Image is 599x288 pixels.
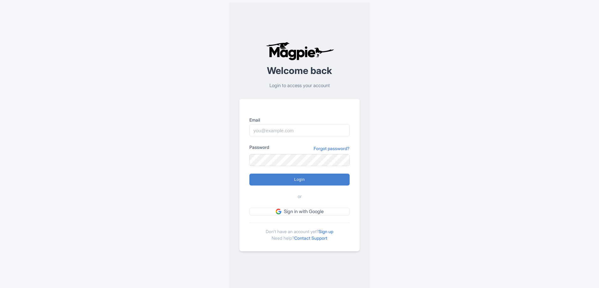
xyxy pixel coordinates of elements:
[264,42,335,60] img: logo-ab69f6fb50320c5b225c76a69d11143b.png
[319,229,333,234] a: Sign up
[276,209,281,214] img: google.svg
[249,124,350,136] input: you@example.com
[249,223,350,241] div: Don't have an account yet? Need help?
[239,82,360,89] p: Login to access your account
[314,145,350,152] a: Forgot password?
[249,144,269,150] label: Password
[239,65,360,76] h2: Welcome back
[294,235,327,241] a: Contact Support
[249,208,350,216] a: Sign in with Google
[249,117,350,123] label: Email
[298,193,302,200] span: or
[249,174,350,186] input: Login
